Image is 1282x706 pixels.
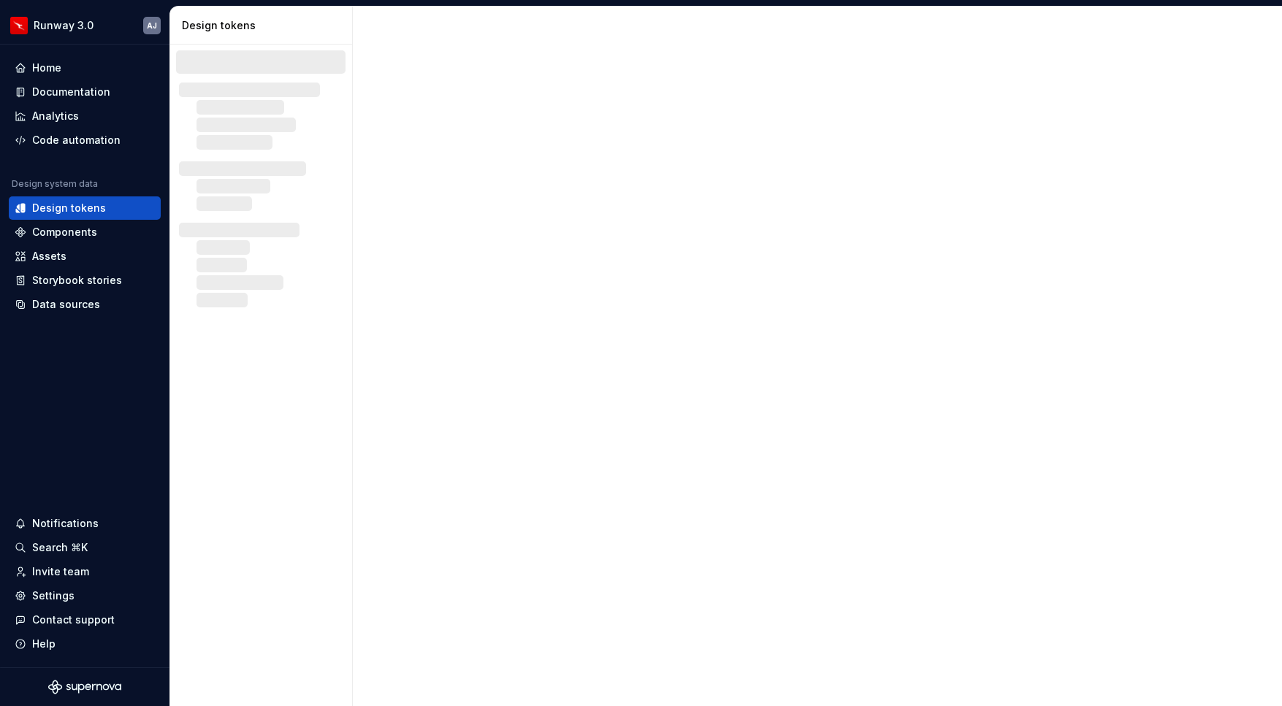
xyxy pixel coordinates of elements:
[182,18,346,33] div: Design tokens
[147,20,157,31] div: AJ
[9,128,161,152] a: Code automation
[9,196,161,220] a: Design tokens
[3,9,167,41] button: Runway 3.0AJ
[32,297,100,312] div: Data sources
[9,536,161,559] button: Search ⌘K
[32,109,79,123] div: Analytics
[9,584,161,607] a: Settings
[9,104,161,128] a: Analytics
[9,56,161,80] a: Home
[9,80,161,104] a: Documentation
[9,220,161,244] a: Components
[9,608,161,632] button: Contact support
[9,293,161,316] a: Data sources
[32,85,110,99] div: Documentation
[9,632,161,656] button: Help
[32,637,56,651] div: Help
[32,540,88,555] div: Search ⌘K
[32,516,99,531] div: Notifications
[32,249,66,264] div: Assets
[32,564,89,579] div: Invite team
[12,178,98,190] div: Design system data
[9,269,161,292] a: Storybook stories
[9,245,161,268] a: Assets
[32,133,121,147] div: Code automation
[48,680,121,694] svg: Supernova Logo
[10,17,28,34] img: 6b187050-a3ed-48aa-8485-808e17fcee26.png
[32,613,115,627] div: Contact support
[32,61,61,75] div: Home
[9,512,161,535] button: Notifications
[32,225,97,239] div: Components
[32,201,106,215] div: Design tokens
[9,560,161,583] a: Invite team
[32,588,75,603] div: Settings
[34,18,94,33] div: Runway 3.0
[32,273,122,288] div: Storybook stories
